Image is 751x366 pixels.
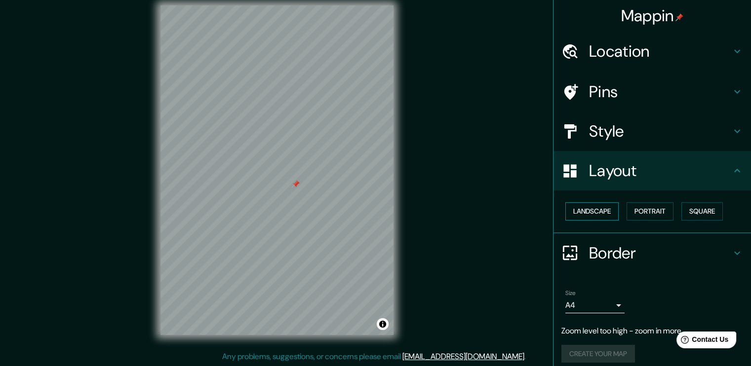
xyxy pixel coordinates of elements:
div: Border [553,233,751,273]
button: Square [681,202,723,220]
div: Pins [553,72,751,111]
p: Any problems, suggestions, or concerns please email . [222,351,526,363]
button: Landscape [565,202,619,220]
iframe: Help widget launcher [663,328,740,355]
a: [EMAIL_ADDRESS][DOMAIN_NAME] [402,351,524,362]
div: . [526,351,527,363]
button: Portrait [627,202,673,220]
label: Size [565,289,576,297]
h4: Mappin [621,6,684,26]
h4: Style [589,121,731,141]
h4: Location [589,41,731,61]
canvas: Map [160,5,394,335]
h4: Border [589,243,731,263]
div: Location [553,32,751,71]
h4: Pins [589,82,731,102]
button: Toggle attribution [377,318,389,330]
div: A4 [565,297,625,313]
div: Style [553,111,751,151]
img: pin-icon.png [675,13,683,21]
p: Zoom level too high - zoom in more [561,325,743,337]
div: . [527,351,529,363]
div: Layout [553,151,751,190]
h4: Layout [589,161,731,181]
